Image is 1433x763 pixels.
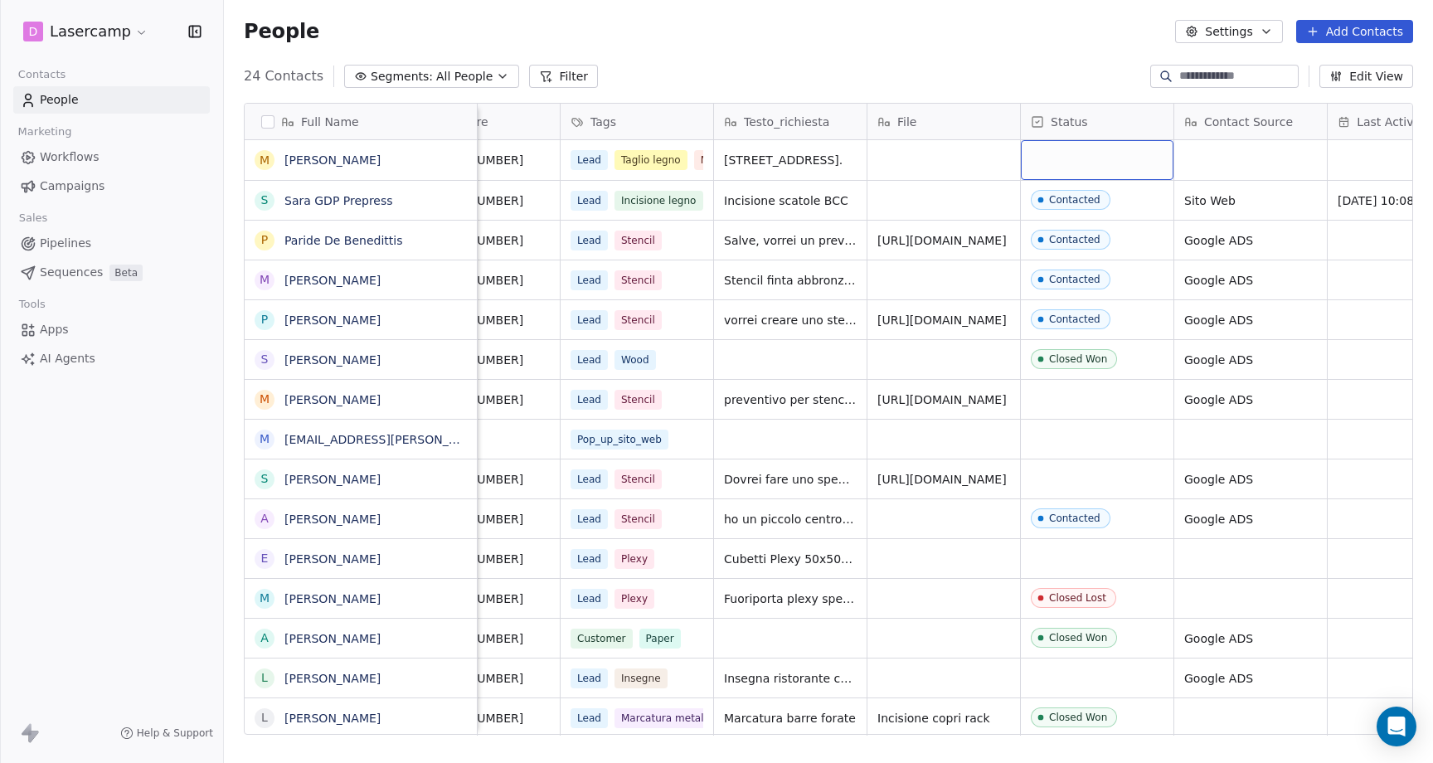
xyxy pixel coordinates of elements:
[261,470,269,488] div: S
[1184,511,1317,527] span: Google ADS
[877,232,1010,249] span: [URL][DOMAIN_NAME]
[1049,632,1107,644] div: Closed Won
[1049,712,1107,723] div: Closed Won
[724,391,857,408] span: preventivo per stencil del logo
[724,710,857,727] span: Marcatura barre forate
[417,352,550,368] span: [PHONE_NUMBER]
[571,191,608,211] span: Lead
[529,65,598,88] button: Filter
[1204,114,1293,130] span: Contact Source
[614,509,662,529] span: Stencil
[417,152,550,168] span: [PHONE_NUMBER]
[284,353,381,367] a: [PERSON_NAME]
[40,177,104,195] span: Campaigns
[13,173,210,200] a: Campaigns
[614,350,656,370] span: Wood
[1021,104,1173,139] div: Status
[724,590,857,607] span: Fuoriporta plexy specchio [PERSON_NAME]
[13,316,210,343] a: Apps
[614,310,662,330] span: Stencil
[694,150,765,170] span: MDF 15mm
[284,513,381,526] a: [PERSON_NAME]
[877,391,1010,408] span: [URL][DOMAIN_NAME]
[561,104,713,139] div: Tags
[40,148,100,166] span: Workflows
[261,669,268,687] div: L
[867,104,1020,139] div: File
[244,66,323,86] span: 24 Contacts
[137,727,213,740] span: Help & Support
[11,119,79,144] span: Marketing
[639,629,681,649] span: Paper
[1175,20,1282,43] button: Settings
[614,390,662,410] span: Stencil
[724,471,857,488] span: Dovrei fare uno spencil per scrivere il nome del locale sul muro di ingresso, vi giro il logo per...
[261,192,269,209] div: S
[1174,104,1327,139] div: Contact Source
[284,274,381,287] a: [PERSON_NAME]
[284,393,381,406] a: [PERSON_NAME]
[417,590,550,607] span: [PHONE_NUMBER]
[877,312,1010,328] span: [URL][DOMAIN_NAME]
[571,310,608,330] span: Lead
[897,114,916,130] span: File
[1184,352,1317,368] span: Google ADS
[614,191,703,211] span: Incisione legno
[571,549,608,569] span: Lead
[260,152,270,169] div: M
[877,471,1010,488] span: [URL][DOMAIN_NAME]
[1049,313,1100,325] div: Contacted
[1184,232,1317,249] span: Google ADS
[13,259,210,286] a: SequencesBeta
[1184,312,1317,328] span: Google ADS
[284,313,381,327] a: [PERSON_NAME]
[1049,513,1100,524] div: Contacted
[724,192,857,209] span: Incisione scatole BCC
[40,264,103,281] span: Sequences
[120,727,213,740] a: Help & Support
[1377,707,1416,746] div: Open Intercom Messenger
[12,206,55,231] span: Sales
[1184,670,1317,687] span: Google ADS
[260,510,269,527] div: A
[744,114,829,130] span: Testo_richiesta
[284,234,402,247] a: Paride De Benedittis
[417,312,550,328] span: [PHONE_NUMBER]
[417,511,550,527] span: [PHONE_NUMBER]
[261,311,268,328] div: P
[614,469,662,489] span: Stencil
[571,469,608,489] span: Lead
[417,630,550,647] span: [PHONE_NUMBER]
[571,589,608,609] span: Lead
[261,550,269,567] div: E
[284,672,381,685] a: [PERSON_NAME]
[284,712,381,725] a: [PERSON_NAME]
[614,668,668,688] span: Insegne
[284,194,393,207] a: Sara GDP Prepress
[877,710,1010,727] span: Incisione copri rack
[571,270,608,290] span: Lead
[571,350,608,370] span: Lead
[571,668,608,688] span: Lead
[260,430,270,448] div: m
[261,351,269,368] div: S
[1184,192,1317,209] span: Sito Web
[724,312,857,328] span: vorrei creare uno stencil con il logo da me allegato delle dimensioni circa di 40x40 0 giu di li....
[714,104,867,139] div: Testo_richiesta
[284,552,381,566] a: [PERSON_NAME]
[724,511,857,527] span: ho un piccolo centro estetico in provincia di [GEOGRAPHIC_DATA] e mi piacerebbe inserire in paret...
[724,272,857,289] span: Stencil finta abbronzatura esterna
[614,150,687,170] span: Taglio legno
[417,471,550,488] span: [PHONE_NUMBER]
[244,19,319,44] span: People
[614,549,654,569] span: Plexy
[284,632,381,645] a: [PERSON_NAME]
[40,350,95,367] span: AI Agents
[13,345,210,372] a: AI Agents
[1049,353,1107,365] div: Closed Won
[284,433,584,446] a: [EMAIL_ADDRESS][PERSON_NAME][DOMAIN_NAME]
[284,153,381,167] a: [PERSON_NAME]
[614,270,662,290] span: Stencil
[40,91,79,109] span: People
[29,23,38,40] span: D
